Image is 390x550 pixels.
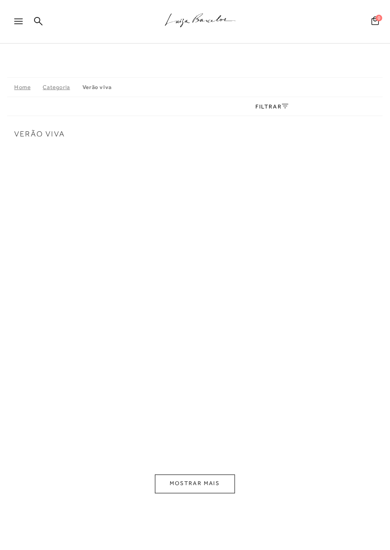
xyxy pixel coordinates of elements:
[155,475,235,493] button: MOSTRAR MAIS
[255,103,289,110] a: FILTRAR
[14,84,43,90] a: Home
[376,15,382,21] span: 0
[369,16,382,28] button: 0
[82,84,112,90] a: Verão Viva
[43,84,82,90] a: Categoria
[14,130,376,138] span: Verão Viva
